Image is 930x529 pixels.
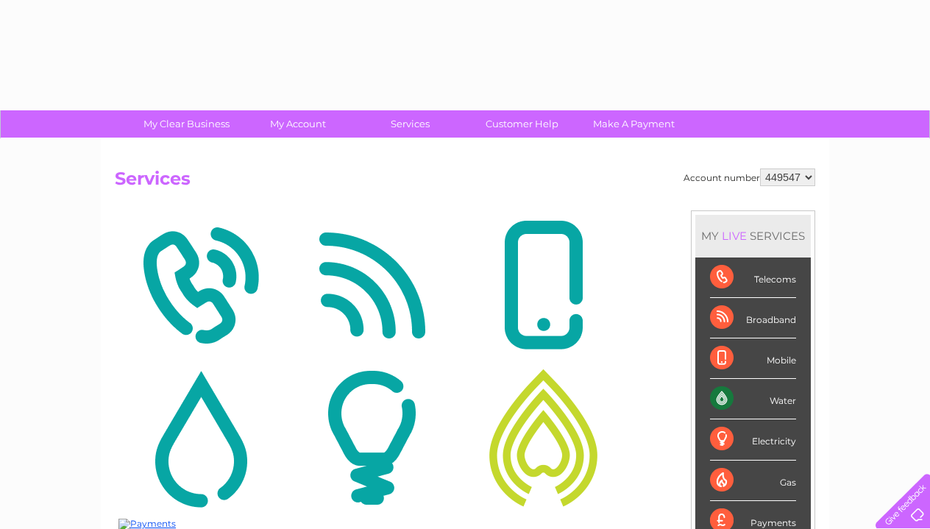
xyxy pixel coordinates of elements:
a: Make A Payment [573,110,695,138]
div: Electricity [710,419,796,460]
img: Broadband [290,214,454,357]
div: Broadband [710,298,796,338]
h2: Services [115,168,815,196]
a: Customer Help [461,110,583,138]
div: Telecoms [710,258,796,298]
div: Mobile [710,338,796,379]
a: My Clear Business [126,110,247,138]
img: Gas [461,366,625,509]
a: My Account [238,110,359,138]
img: Electricity [290,366,454,509]
div: MY SERVICES [695,215,811,257]
div: Account number [684,168,815,186]
a: Services [349,110,471,138]
img: Telecoms [118,214,283,357]
img: Mobile [461,214,625,357]
img: Water [118,366,283,509]
div: Water [710,379,796,419]
div: LIVE [719,229,750,243]
div: Gas [710,461,796,501]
